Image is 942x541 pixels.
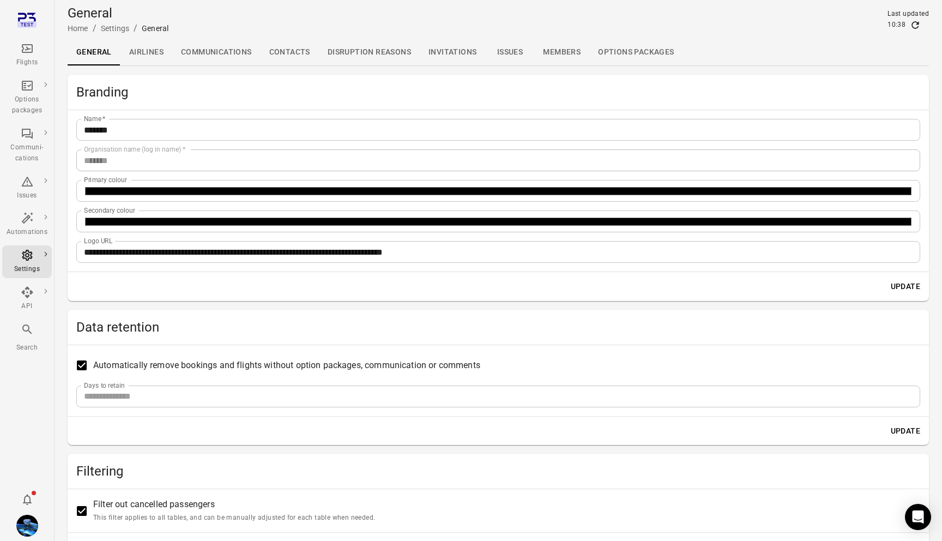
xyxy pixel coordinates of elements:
a: Issues [2,172,52,205]
div: Flights [7,57,47,68]
nav: Breadcrumbs [68,22,168,35]
h2: Filtering [76,462,920,480]
label: Organisation name (log in name) [84,145,185,154]
a: Communi-cations [2,124,52,167]
a: Communications [172,39,261,65]
div: Communi-cations [7,142,47,164]
a: Contacts [261,39,319,65]
div: Options packages [7,94,47,116]
label: Secondary colour [84,206,135,215]
label: Days to retain [84,381,125,390]
button: Search [2,320,52,356]
a: Automations [2,208,52,241]
p: This filter applies to all tables, and can be manually adjusted for each table when needed. [93,513,375,524]
a: Settings [101,24,129,33]
div: Open Intercom Messenger [905,504,931,530]
a: Airlines [120,39,172,65]
a: Home [68,24,88,33]
a: Options packages [2,76,52,119]
button: Daníel Benediktsson [12,510,43,541]
a: Options packages [589,39,683,65]
div: Issues [7,190,47,201]
h2: Data retention [76,318,920,336]
div: Settings [7,264,47,275]
div: General [142,23,168,34]
a: Disruption reasons [319,39,420,65]
li: / [93,22,96,35]
div: Local navigation [68,39,929,65]
a: Invitations [420,39,485,65]
h1: General [68,4,168,22]
a: Members [534,39,589,65]
div: Automations [7,227,47,238]
button: Update [886,421,925,441]
label: Name [84,114,106,123]
span: Filter out cancelled passengers [93,498,375,524]
div: API [7,301,47,312]
a: Flights [2,39,52,71]
a: API [2,282,52,315]
button: Update [886,276,925,297]
button: Refresh data [910,20,921,31]
a: Settings [2,245,52,278]
label: Primary colour [84,175,127,184]
div: 10:38 [887,20,905,31]
div: Search [7,342,47,353]
a: General [68,39,120,65]
li: / [134,22,137,35]
div: Last updated [887,9,929,20]
label: Logo URL [84,236,113,245]
h2: Branding [76,83,920,101]
button: Notifications [16,489,38,510]
img: shutterstock-1708408498.jpg [16,515,38,537]
span: Automatically remove bookings and flights without option packages, communication or comments [93,359,480,372]
a: Issues [485,39,534,65]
